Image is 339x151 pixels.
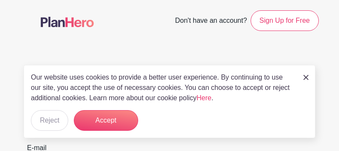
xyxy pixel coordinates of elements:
[31,72,294,103] p: Our website uses cookies to provide a better user experience. By continuing to use our site, you ...
[74,110,138,131] button: Accept
[41,17,94,27] img: logo-507f7623f17ff9eddc593b1ce0a138ce2505c220e1c5a4e2b4648c50719b7d32.svg
[251,10,319,31] a: Sign Up for Free
[175,12,247,31] span: Don't have an account?
[197,94,212,102] a: Here
[303,75,309,80] img: close_button-5f87c8562297e5c2d7936805f587ecaba9071eb48480494691a3f1689db116b3.svg
[31,110,68,131] button: Reject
